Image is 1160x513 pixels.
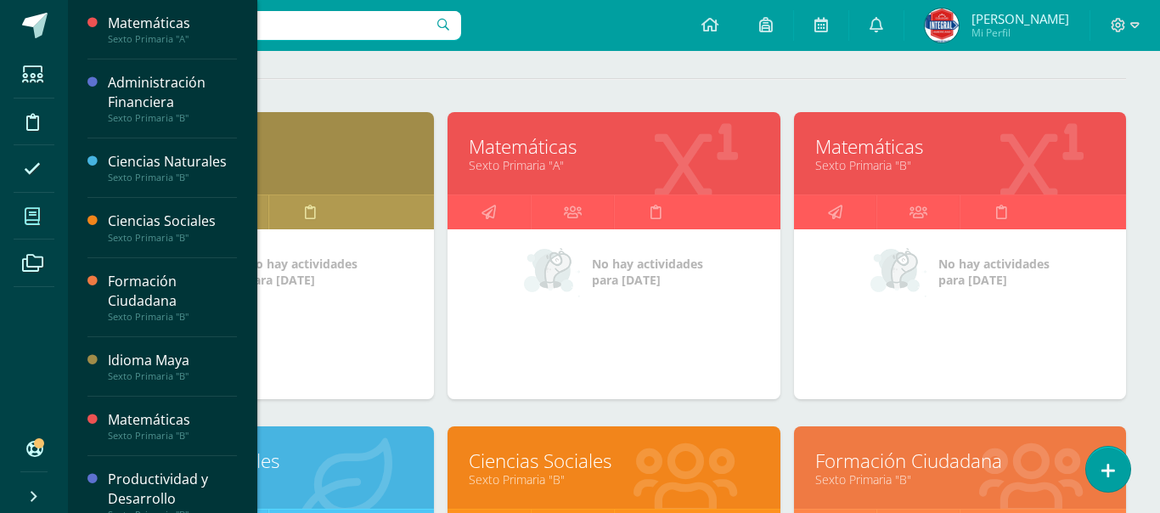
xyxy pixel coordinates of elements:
a: Ciencias NaturalesSexto Primaria "B" [108,152,237,183]
div: Sexto Primaria "B" [108,172,237,183]
div: Ciencias Sociales [108,211,237,231]
div: Idioma Maya [108,351,237,370]
a: Ciencias Naturales [123,448,413,474]
div: Matemáticas [108,14,237,33]
a: Sexto Primaria "B" [123,471,413,488]
input: Busca un usuario... [79,11,461,40]
div: Administración Financiera [108,73,237,112]
a: Ciencias SocialesSexto Primaria "B" [108,211,237,243]
div: Formación Ciudadana [108,272,237,311]
a: Sexto Primaria "B" [815,471,1105,488]
a: Formación CiudadanaSexto Primaria "B" [108,272,237,323]
a: MatemáticasSexto Primaria "B" [108,410,237,442]
div: Sexto Primaria "B" [108,311,237,323]
a: Sexto Primaria "B" [815,157,1105,173]
div: Sexto Primaria "B" [108,430,237,442]
div: Productividad y Desarrollo [108,470,237,509]
div: Sexto Primaria "A" [108,33,237,45]
div: Sexto Primaria "B" [108,112,237,124]
a: Sexto Primaria "A" [469,157,758,173]
div: Matemáticas [108,410,237,430]
a: Idioma Maya [123,133,413,160]
a: Matemáticas [469,133,758,160]
div: Sexto Primaria "B" [108,370,237,382]
span: Mi Perfil [971,25,1069,40]
a: Administración FinancieraSexto Primaria "B" [108,73,237,124]
img: no_activities_small.png [870,246,926,297]
span: [PERSON_NAME] [971,10,1069,27]
span: No hay actividades para [DATE] [246,256,358,288]
a: Sexto Primaria "B" [469,471,758,488]
div: Ciencias Naturales [108,152,237,172]
a: Matemáticas [815,133,1105,160]
a: Sexto Primaria "B" [123,157,413,173]
a: Idioma MayaSexto Primaria "B" [108,351,237,382]
a: MatemáticasSexto Primaria "A" [108,14,237,45]
span: No hay actividades para [DATE] [938,256,1050,288]
span: No hay actividades para [DATE] [592,256,703,288]
div: Sexto Primaria "B" [108,232,237,244]
img: 9bb1d8f5d5b793af5ad0d6107dc6c347.png [925,8,959,42]
a: Ciencias Sociales [469,448,758,474]
img: no_activities_small.png [524,246,580,297]
a: Formación Ciudadana [815,448,1105,474]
